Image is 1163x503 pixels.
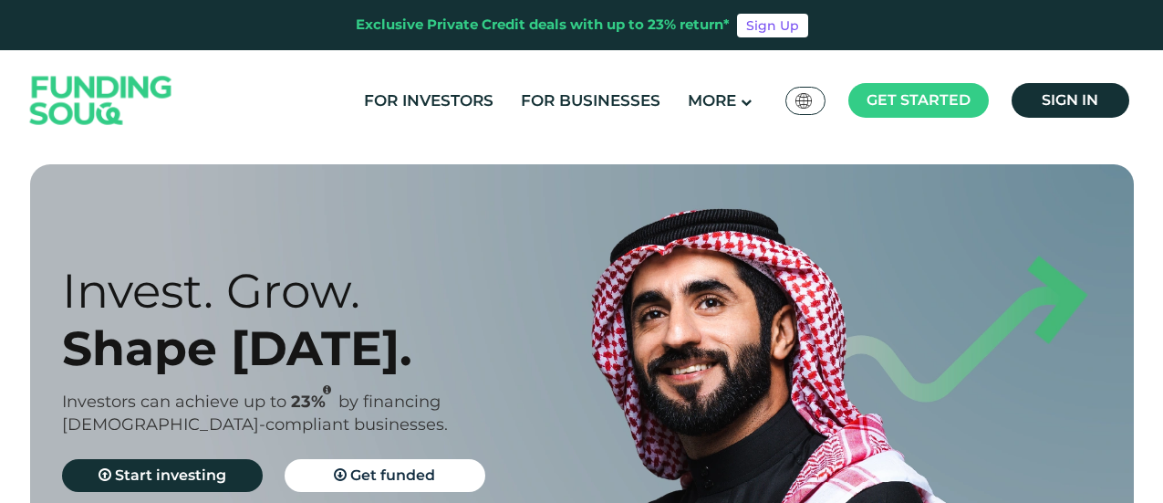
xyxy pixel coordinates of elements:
span: More [688,91,736,110]
div: Invest. Grow. [62,262,614,320]
a: Sign in [1012,83,1129,118]
div: Shape [DATE]. [62,320,614,377]
a: For Investors [359,86,498,116]
span: by financing [DEMOGRAPHIC_DATA]-compliant businesses. [62,392,448,435]
span: Sign in [1042,91,1098,109]
div: Exclusive Private Credit deals with up to 23% return* [356,15,730,36]
span: Start investing [115,466,226,484]
a: Get funded [285,459,485,492]
a: Start investing [62,459,263,492]
a: Sign Up [737,14,808,37]
a: For Businesses [516,86,665,116]
span: Get started [867,91,971,109]
span: Get funded [350,466,435,484]
span: 23% [291,392,338,412]
img: SA Flag [795,93,812,109]
img: Logo [12,55,191,147]
i: 23% IRR (expected) ~ 15% Net yield (expected) [323,385,331,395]
span: Investors can achieve up to [62,392,286,412]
